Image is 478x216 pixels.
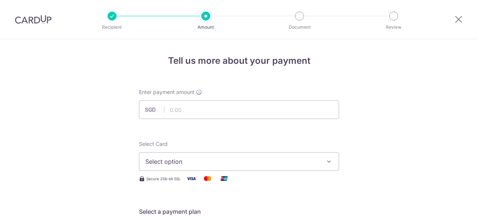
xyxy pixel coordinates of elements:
[217,174,232,183] img: Union Pay
[139,152,339,171] button: Select option
[84,24,140,31] p: Recipient
[184,174,199,183] img: Visa
[366,24,421,31] p: Review
[139,207,339,216] h5: Select a payment plan
[430,194,471,212] iframe: Opens a widget where you can find more information
[139,54,339,68] h4: Tell us more about your payment
[272,24,327,31] p: Document
[139,100,339,119] input: 0.00
[145,106,164,113] span: SGD
[145,157,319,166] span: Select option
[139,141,168,147] span: translation missing: en.payables.payment_networks.credit_card.summary.labels.select_card
[146,176,181,182] span: Secure 256-bit SSL
[15,15,52,24] img: CardUp
[178,24,233,31] p: Amount
[200,174,215,183] img: Mastercard
[139,88,195,96] span: Enter payment amount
